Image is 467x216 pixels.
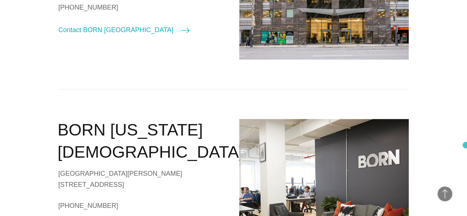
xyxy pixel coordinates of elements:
a: [PHONE_NUMBER] [58,200,228,211]
div: [GEOGRAPHIC_DATA][PERSON_NAME][STREET_ADDRESS] [58,168,228,190]
a: [PHONE_NUMBER] [58,2,228,13]
h2: BORN [US_STATE][DEMOGRAPHIC_DATA] [58,119,228,164]
button: Back to Top [437,186,452,201]
a: Contact BORN [GEOGRAPHIC_DATA] [58,25,189,35]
